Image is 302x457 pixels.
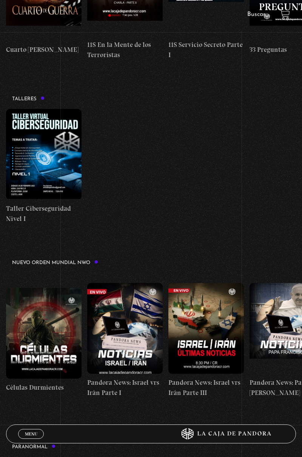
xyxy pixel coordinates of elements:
[6,204,82,224] h4: Taller Ciberseguridad Nivel I
[6,109,82,224] a: Taller Ciberseguridad Nivel I
[168,378,244,398] h4: Pandora News: Israel vrs Irán Parte III
[12,260,99,265] h3: Nuevo Orden Mundial NWO
[247,11,265,17] a: Buscar
[168,40,244,60] h4: 11S Servicio Secreto Parte I
[22,438,40,443] span: Cerrar
[6,45,82,55] h4: Cuarto [PERSON_NAME]
[6,382,82,393] h4: Células Durmientes
[12,96,45,101] h3: Talleres
[87,40,163,60] h4: 11S En la Mente de los Terroristas
[12,444,56,449] h3: Paranormal
[168,273,244,408] a: Pandora News: Israel vrs Irán Parte III
[87,378,163,398] h4: Pandora News: Israel vrs Irán Parte I
[6,273,82,408] a: Células Durmientes
[280,9,290,20] a: View your shopping cart
[87,273,163,408] a: Pandora News: Israel vrs Irán Parte I
[25,432,37,436] span: Menu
